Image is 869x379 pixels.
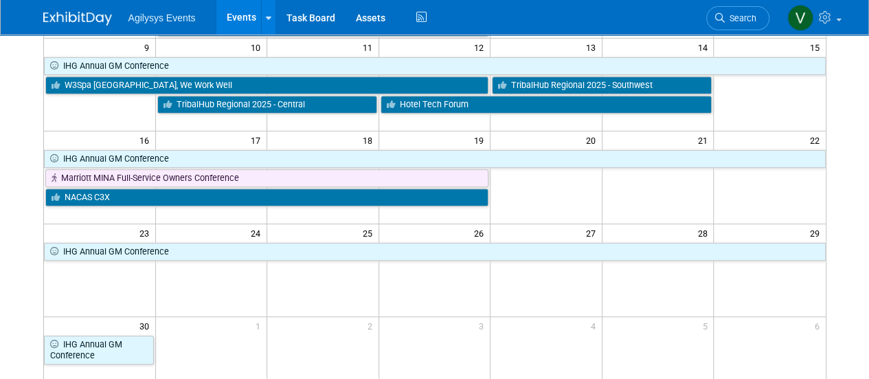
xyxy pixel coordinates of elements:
[477,317,490,334] span: 3
[585,39,602,56] span: 13
[492,76,712,94] a: TribalHub Regional 2025 - Southwest
[138,317,155,334] span: 30
[696,224,713,241] span: 28
[787,5,813,31] img: Vaitiare Munoz
[473,224,490,241] span: 26
[696,39,713,56] span: 14
[44,150,826,168] a: IHG Annual GM Conference
[128,12,196,23] span: Agilysys Events
[44,336,154,364] a: IHG Annual GM Conference
[361,131,379,149] span: 18
[157,96,377,113] a: TribalHub Regional 2025 - Central
[249,39,267,56] span: 10
[725,13,756,23] span: Search
[585,131,602,149] span: 20
[473,131,490,149] span: 19
[143,39,155,56] span: 9
[254,317,267,334] span: 1
[361,39,379,56] span: 11
[138,224,155,241] span: 23
[381,96,712,113] a: Hotel Tech Forum
[43,12,112,25] img: ExhibitDay
[45,188,489,206] a: NACAS C3X
[585,224,602,241] span: 27
[45,169,489,187] a: Marriott MINA Full-Service Owners Conference
[44,57,826,75] a: IHG Annual GM Conference
[589,317,602,334] span: 4
[249,131,267,149] span: 17
[813,317,826,334] span: 6
[701,317,713,334] span: 5
[809,39,826,56] span: 15
[44,243,826,261] a: IHG Annual GM Conference
[138,131,155,149] span: 16
[809,224,826,241] span: 29
[696,131,713,149] span: 21
[473,39,490,56] span: 12
[706,6,769,30] a: Search
[366,317,379,334] span: 2
[809,131,826,149] span: 22
[361,224,379,241] span: 25
[45,76,489,94] a: W3Spa [GEOGRAPHIC_DATA], We Work Well
[249,224,267,241] span: 24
